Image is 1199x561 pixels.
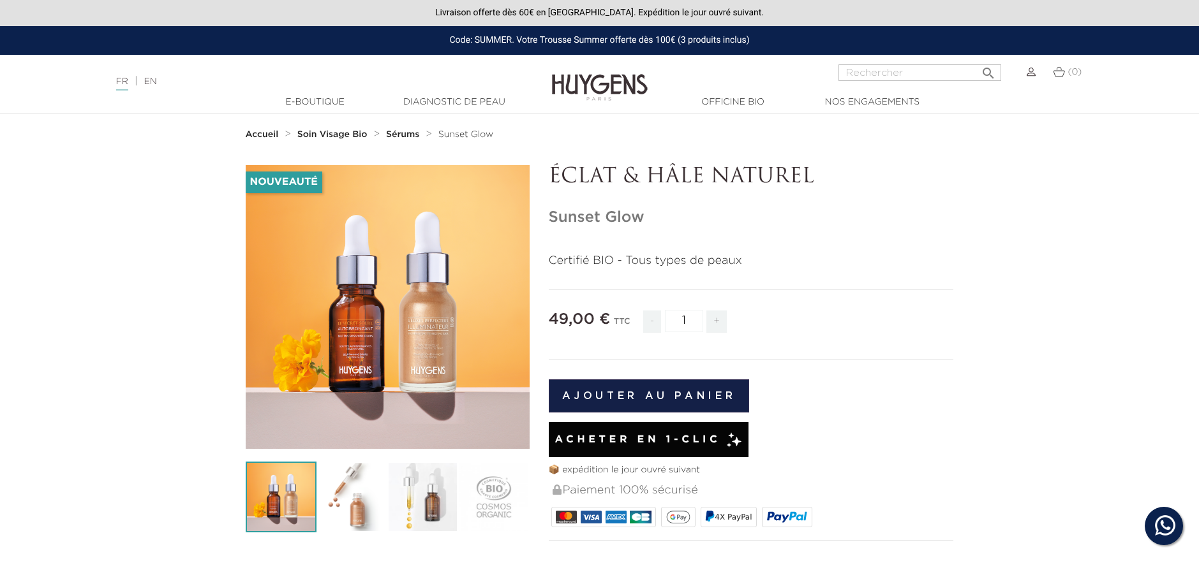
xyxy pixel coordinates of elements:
[630,511,651,523] img: CB_NATIONALE
[666,511,690,523] img: google_pay
[246,171,322,193] li: Nouveauté
[297,129,371,140] a: Soin Visage Bio
[297,130,368,139] strong: Soin Visage Bio
[614,308,630,342] div: TTC
[669,96,797,109] a: Officine Bio
[246,130,279,139] strong: Accueil
[1068,68,1082,76] span: (0)
[549,252,954,270] p: Certifié BIO - Tous types de peaux
[981,62,996,77] i: 
[549,379,750,412] button: Ajouter au panier
[581,511,602,523] img: VISA
[606,511,627,523] img: AMEX
[549,208,954,227] h1: Sunset Glow
[251,96,379,109] a: E-Boutique
[549,312,611,327] span: 49,00 €
[116,77,128,91] a: FR
[808,96,936,109] a: Nos engagements
[246,462,317,532] img: Sunset glow- un teint éclatant
[386,130,419,139] strong: Sérums
[246,129,281,140] a: Accueil
[706,310,727,333] span: +
[838,64,1001,81] input: Rechercher
[391,96,518,109] a: Diagnostic de peau
[553,484,562,495] img: Paiement 100% sécurisé
[643,310,661,333] span: -
[552,54,648,103] img: Huygens
[556,511,577,523] img: MASTERCARD
[386,129,422,140] a: Sérums
[665,310,703,332] input: Quantité
[551,477,954,504] div: Paiement 100% sécurisé
[110,74,490,89] div: |
[977,61,1000,78] button: 
[144,77,156,86] a: EN
[438,129,493,140] a: Sunset Glow
[549,463,954,477] p: 📦 expédition le jour ouvré suivant
[715,513,752,521] span: 4X PayPal
[438,130,493,139] span: Sunset Glow
[549,165,954,189] p: ÉCLAT & HÂLE NATUREL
